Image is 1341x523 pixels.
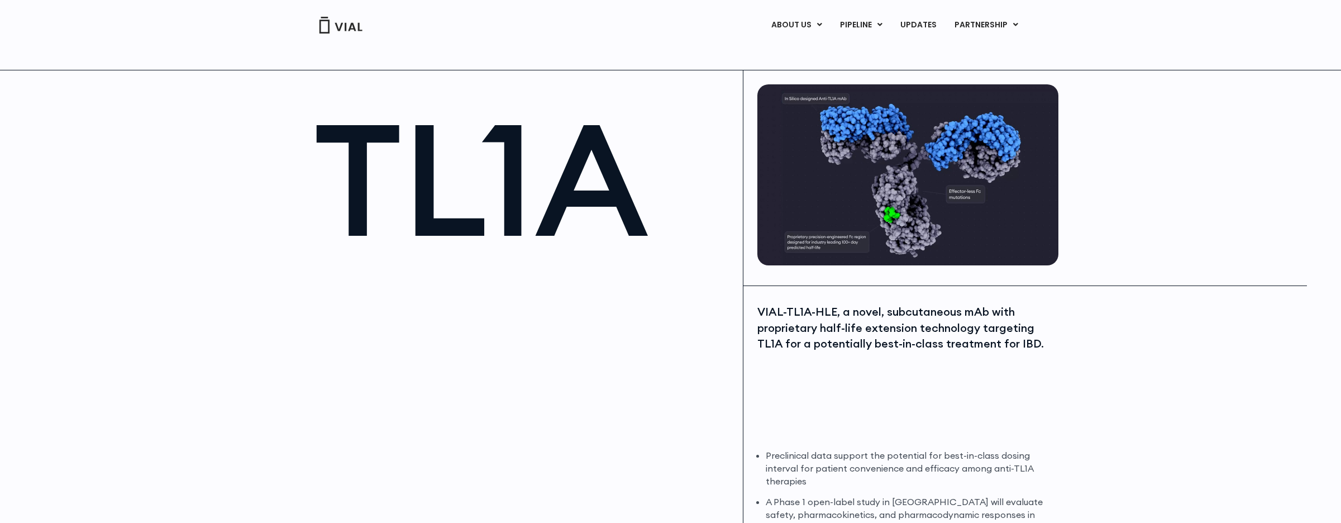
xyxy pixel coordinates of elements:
h1: TL1A [314,101,732,257]
a: PARTNERSHIPMenu Toggle [946,16,1027,35]
img: Vial Logo [318,17,363,34]
img: TL1A antibody diagram. [757,84,1058,265]
a: ABOUT USMenu Toggle [762,16,831,35]
li: Preclinical data support the potential for best-in-class dosing interval for patient convenience ... [766,449,1056,488]
div: VIAL-TL1A-HLE, a novel, subcutaneous mAb with proprietary half-life extension technology targetin... [757,304,1056,352]
a: UPDATES [891,16,945,35]
a: PIPELINEMenu Toggle [831,16,891,35]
